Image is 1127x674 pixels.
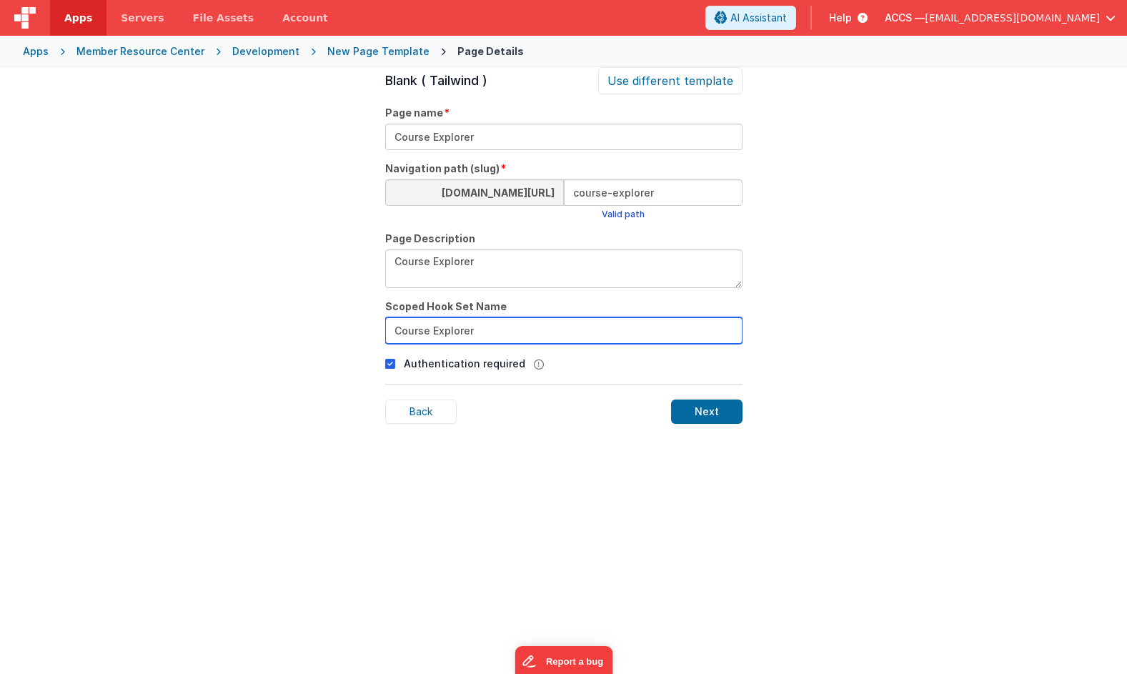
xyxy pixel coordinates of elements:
[232,44,299,59] div: Development
[885,11,925,25] span: ACCS —
[327,44,430,59] div: New Page Template
[564,179,743,206] input: navigation slug
[385,162,500,176] span: Navigation path (slug)
[598,67,743,94] div: Use different template
[885,11,1116,25] button: ACCS — [EMAIL_ADDRESS][DOMAIN_NAME]
[404,356,525,371] p: Authentication required
[385,400,457,424] div: Back
[829,11,852,25] span: Help
[671,400,743,424] div: Next
[457,44,524,59] div: Page Details
[925,11,1100,25] span: [EMAIL_ADDRESS][DOMAIN_NAME]
[385,299,507,314] span: Scoped Hook Set Name
[64,11,92,25] span: Apps
[602,209,645,220] div: Valid path
[730,11,787,25] span: AI Assistant
[705,6,796,30] button: AI Assistant
[385,232,475,246] span: Page Description
[385,106,443,120] span: Page name
[23,44,49,59] div: Apps
[385,71,487,91] h1: Blank ( Tailwind )
[385,124,743,150] input: Page Name
[76,44,204,59] div: Member Resource Center
[121,11,164,25] span: Servers
[193,11,254,25] span: File Assets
